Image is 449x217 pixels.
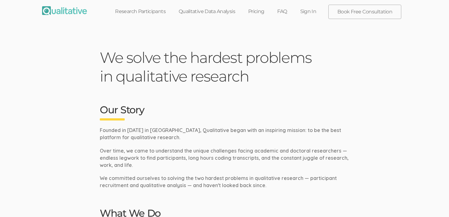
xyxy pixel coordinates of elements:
[42,6,87,15] img: Qualitative
[100,48,349,86] h1: We solve the hardest problems in qualitative research
[109,5,172,18] a: Research Participants
[100,147,349,169] p: Over time, we came to understand the unique challenges facing academic and doctoral researchers —...
[271,5,293,18] a: FAQ
[100,104,349,120] h2: Our Story
[100,175,349,189] p: We committed ourselves to solving the two hardest problems in qualitative research — participant ...
[294,5,323,18] a: Sign In
[172,5,242,18] a: Qualitative Data Analysis
[329,5,401,19] a: Book Free Consultation
[100,127,349,141] p: Founded in [DATE] in [GEOGRAPHIC_DATA], Qualitative began with an inspiring mission: to be the be...
[242,5,271,18] a: Pricing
